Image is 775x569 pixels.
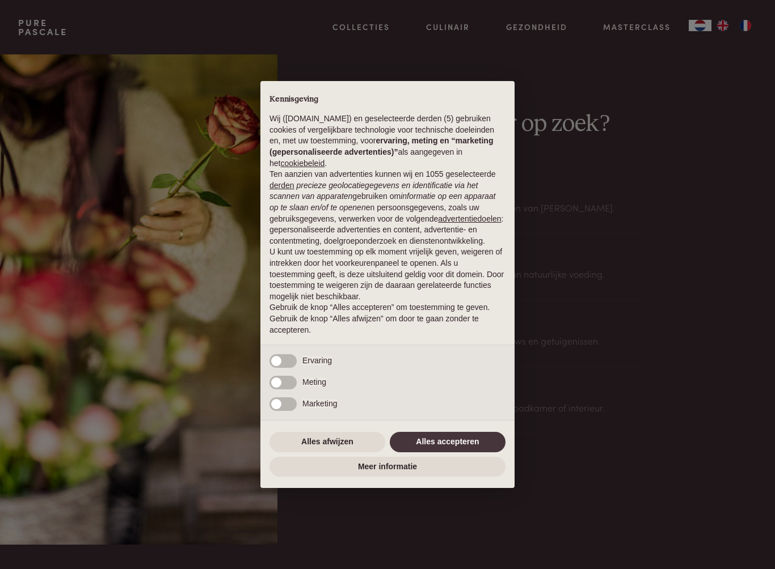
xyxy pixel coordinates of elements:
[302,356,332,365] span: Ervaring
[269,432,385,452] button: Alles afwijzen
[269,95,506,105] h2: Kennisgeving
[280,159,325,168] a: cookiebeleid
[269,457,506,477] button: Meer informatie
[269,247,506,302] p: U kunt uw toestemming op elk moment vrijelijk geven, weigeren of intrekken door het voorkeurenpan...
[269,113,506,169] p: Wij ([DOMAIN_NAME]) en geselecteerde derden (5) gebruiken cookies of vergelijkbare technologie vo...
[269,302,506,336] p: Gebruik de knop “Alles accepteren” om toestemming te geven. Gebruik de knop “Alles afwijzen” om d...
[438,214,501,225] button: advertentiedoelen
[269,192,496,212] em: informatie op een apparaat op te slaan en/of te openen
[302,399,337,408] span: Marketing
[269,181,478,201] em: precieze geolocatiegegevens en identificatie via het scannen van apparaten
[302,377,326,387] span: Meting
[269,180,294,192] button: derden
[390,432,506,452] button: Alles accepteren
[269,136,493,156] strong: ervaring, meting en “marketing (gepersonaliseerde advertenties)”
[269,169,506,247] p: Ten aanzien van advertenties kunnen wij en 1055 geselecteerde gebruiken om en persoonsgegevens, z...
